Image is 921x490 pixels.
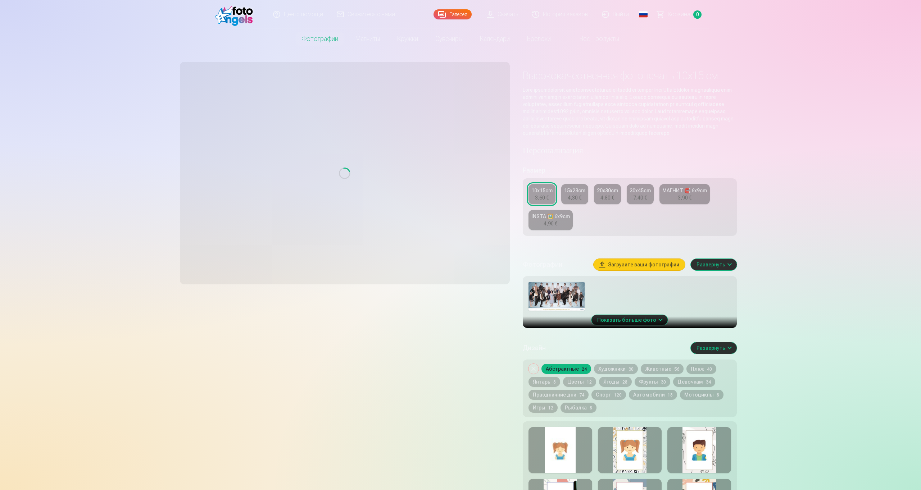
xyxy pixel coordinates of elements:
[568,194,581,201] div: 4,30 €
[674,367,679,372] span: 56
[528,403,558,413] button: Игры12
[629,390,677,400] button: Автомобили18
[661,380,666,385] span: 30
[528,210,573,230] a: INSTA 🖼️ 6x9cm4,90 €
[633,194,647,201] div: 7,40 €
[215,3,257,26] img: /fa4
[707,367,712,372] span: 40
[686,364,716,374] button: Пляж40
[641,364,684,374] button: Животные56
[427,29,471,49] a: Сувениры
[293,29,347,49] a: Фотографии
[561,184,588,204] a: 15x23cm4,30 €
[548,406,553,411] span: 12
[599,377,632,387] button: Ягоды28
[347,29,389,49] a: Магниты
[541,364,591,374] button: Абстрактные24
[544,220,557,227] div: 4,90 €
[629,367,634,372] span: 30
[523,165,737,175] h5: Размер
[614,393,622,398] span: 120
[680,390,723,400] button: Мотоциклы8
[528,390,589,400] button: Праздничние дни74
[591,390,626,400] button: Спорт120
[673,377,715,387] button: Девочкам34
[523,69,737,82] h1: Высококачественная фотопечать 10x15 см
[561,403,596,413] button: Рыбалка8
[706,380,711,385] span: 34
[668,393,673,398] span: 18
[594,364,638,374] button: Художники30
[531,213,570,220] div: INSTA 🖼️ 6x9cm
[630,187,651,194] div: 30x45cm
[594,259,685,270] button: Загрузите ваши фотографии
[691,342,737,354] button: Развернуть
[579,393,584,398] span: 74
[523,145,737,157] h4: Персонализация
[523,260,588,270] h5: Фотографии
[559,29,628,49] a: Все продукты
[523,86,737,137] p: Lore ipsumdolorsit ametconsecteturad elitsedd ei tempor Inci Utla Etdolor magnaaliqua enim admini...
[668,10,690,19] span: Корзина
[597,187,618,194] div: 20x30cm
[564,187,585,194] div: 15x23cm
[635,377,670,387] button: Фрукты30
[528,377,560,387] button: Янтарь8
[622,380,627,385] span: 28
[389,29,427,49] a: Кружки
[627,184,654,204] a: 30x45cm7,40 €
[659,184,710,204] a: МАГНИТ 🧲 6x9cm3,90 €
[693,10,702,19] span: 0
[662,187,707,194] div: МАГНИТ 🧲 6x9cm
[563,377,596,387] button: Цветы12
[523,343,685,353] h5: Дизайн
[535,194,549,201] div: 3,60 €
[518,29,559,49] a: Брелоки
[591,315,668,325] button: Показать больше фото
[553,380,556,385] span: 8
[594,184,621,204] a: 20x30cm4,80 €
[531,187,553,194] div: 10x15cm
[528,184,555,204] a: 10x15cm3,60 €
[678,194,691,201] div: 3,90 €
[434,9,472,19] a: Галерея
[590,406,592,411] span: 8
[582,367,587,372] span: 24
[600,194,614,201] div: 4,80 €
[691,259,737,270] button: Развернуть
[717,393,719,398] span: 8
[471,29,518,49] a: Календари
[587,380,592,385] span: 12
